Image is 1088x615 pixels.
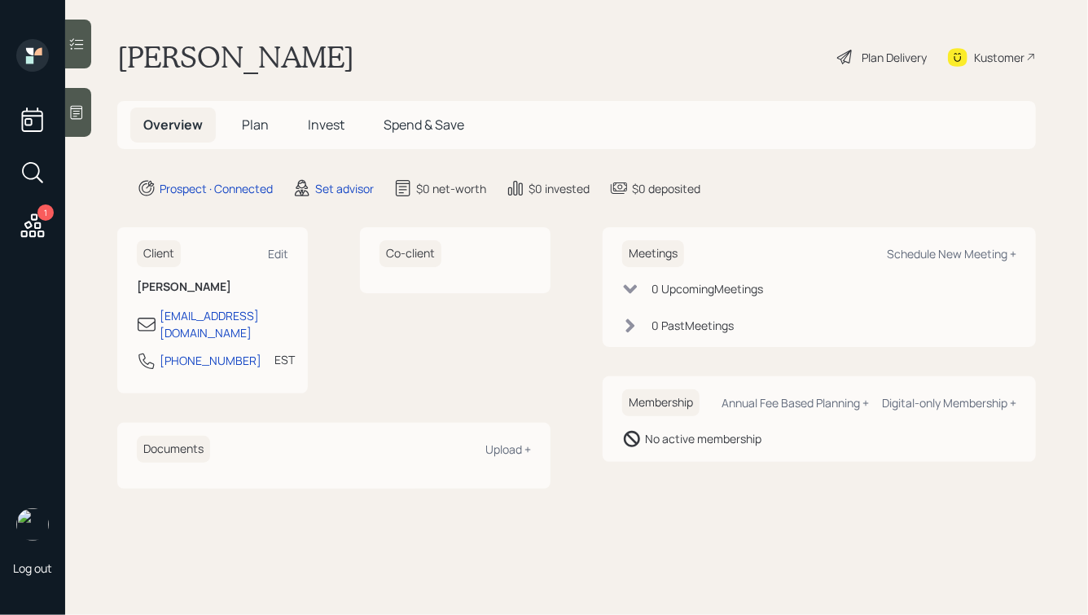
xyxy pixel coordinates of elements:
[117,39,354,75] h1: [PERSON_NAME]
[645,430,761,447] div: No active membership
[622,389,700,416] h6: Membership
[416,180,486,197] div: $0 net-worth
[882,395,1016,411] div: Digital-only Membership +
[862,49,927,66] div: Plan Delivery
[242,116,269,134] span: Plan
[308,116,344,134] span: Invest
[722,395,869,411] div: Annual Fee Based Planning +
[137,280,288,294] h6: [PERSON_NAME]
[16,508,49,541] img: hunter_neumayer.jpg
[974,49,1024,66] div: Kustomer
[160,307,288,341] div: [EMAIL_ADDRESS][DOMAIN_NAME]
[160,180,273,197] div: Prospect · Connected
[268,246,288,261] div: Edit
[622,240,684,267] h6: Meetings
[887,246,1016,261] div: Schedule New Meeting +
[137,436,210,463] h6: Documents
[37,204,54,221] div: 1
[160,352,261,369] div: [PHONE_NUMBER]
[274,351,295,368] div: EST
[384,116,464,134] span: Spend & Save
[315,180,374,197] div: Set advisor
[137,240,181,267] h6: Client
[143,116,203,134] span: Overview
[485,441,531,457] div: Upload +
[651,317,734,334] div: 0 Past Meeting s
[379,240,441,267] h6: Co-client
[13,560,52,576] div: Log out
[529,180,590,197] div: $0 invested
[651,280,763,297] div: 0 Upcoming Meeting s
[632,180,700,197] div: $0 deposited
